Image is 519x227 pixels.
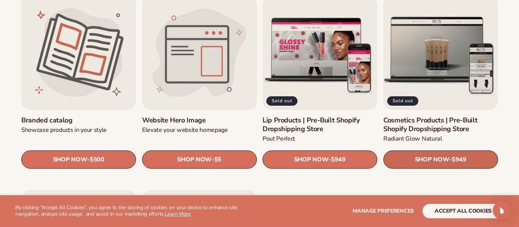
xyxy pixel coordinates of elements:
[353,204,414,218] button: Manage preferences
[53,156,87,163] span: SHOP NOW
[177,156,211,163] span: SHOP NOW
[90,156,104,163] span: $500
[415,156,449,163] span: SHOP NOW
[263,116,377,133] a: Lip Products | Pre-Built Shopify Dropshipping Store
[383,116,498,133] a: Cosmetics Products | Pre-Built Shopify Dropshipping Store
[383,150,498,169] a: SHOP NOW- $949
[294,156,328,163] span: SHOP NOW
[15,205,259,218] p: By clicking "Accept All Cookies", you agree to the storing of cookies on your device to enhance s...
[422,204,504,218] button: accept all cookies
[493,201,511,219] div: Open Intercom Messenger
[263,150,377,169] a: SHOP NOW- $949
[21,116,136,124] a: Branded catalog
[142,150,257,169] a: SHOP NOW- $5
[331,156,346,163] span: $949
[21,150,136,169] a: SHOP NOW- $500
[165,210,191,218] a: Learn More
[451,156,466,163] span: $949
[353,207,414,214] span: Manage preferences
[214,156,221,163] span: $5
[142,116,257,124] a: Website Hero Image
